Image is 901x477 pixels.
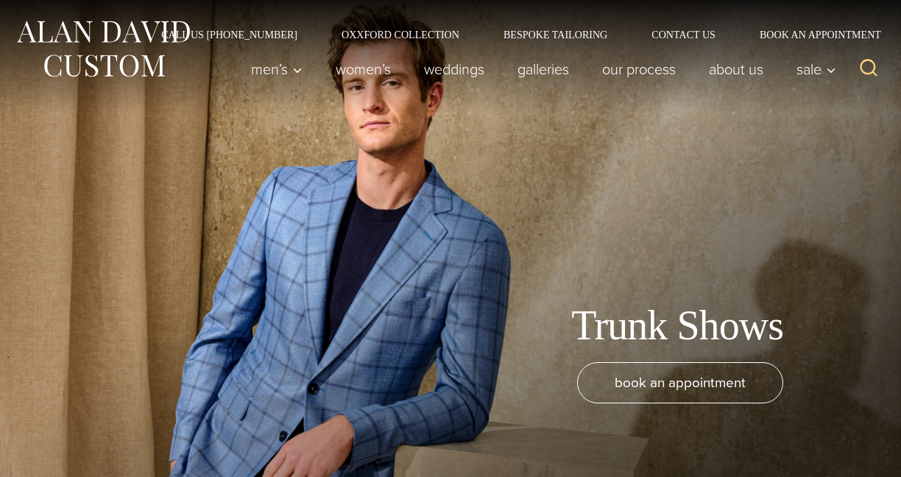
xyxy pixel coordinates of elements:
[139,29,319,40] a: Call Us [PHONE_NUMBER]
[615,372,746,393] span: book an appointment
[319,54,408,84] a: Women’s
[319,29,481,40] a: Oxxford Collection
[738,29,886,40] a: Book an Appointment
[501,54,586,84] a: Galleries
[481,29,629,40] a: Bespoke Tailoring
[408,54,501,84] a: weddings
[139,29,886,40] nav: Secondary Navigation
[629,29,738,40] a: Contact Us
[577,362,783,403] a: book an appointment
[571,301,783,350] h1: Trunk Shows
[251,62,303,77] span: Men’s
[851,52,886,87] button: View Search Form
[235,54,844,84] nav: Primary Navigation
[693,54,780,84] a: About Us
[586,54,693,84] a: Our Process
[15,16,191,82] img: Alan David Custom
[796,62,836,77] span: Sale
